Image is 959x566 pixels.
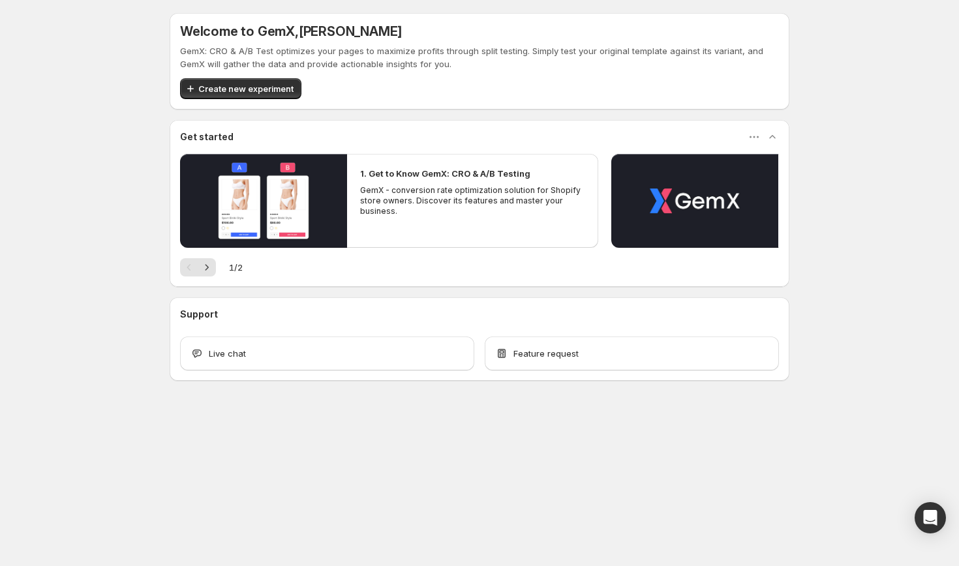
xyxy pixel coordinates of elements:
[611,154,778,248] button: Play video
[180,130,234,143] h3: Get started
[180,258,216,276] nav: Pagination
[198,82,294,95] span: Create new experiment
[180,23,402,39] h5: Welcome to GemX
[229,261,243,274] span: 1 / 2
[198,258,216,276] button: Next
[180,308,218,321] h3: Support
[295,23,402,39] span: , [PERSON_NAME]
[180,78,301,99] button: Create new experiment
[513,347,579,360] span: Feature request
[180,154,347,248] button: Play video
[360,167,530,180] h2: 1. Get to Know GemX: CRO & A/B Testing
[209,347,246,360] span: Live chat
[915,502,946,533] div: Open Intercom Messenger
[360,185,585,216] p: GemX - conversion rate optimization solution for Shopify store owners. Discover its features and ...
[180,44,779,70] p: GemX: CRO & A/B Test optimizes your pages to maximize profits through split testing. Simply test ...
